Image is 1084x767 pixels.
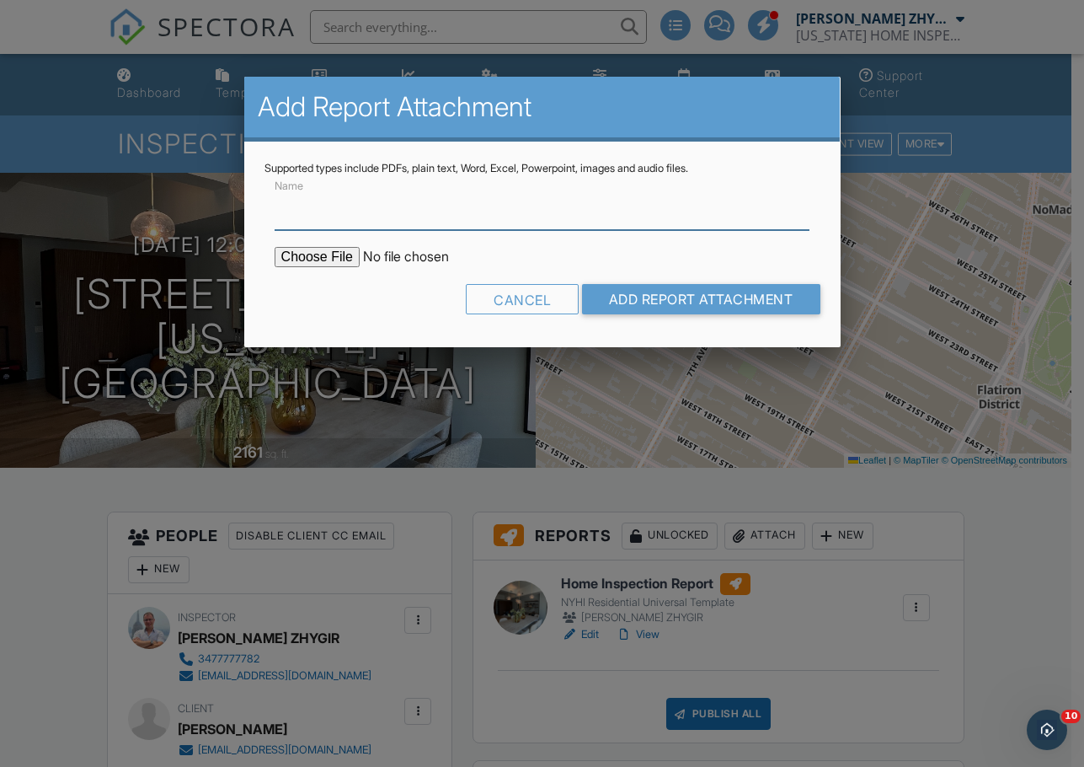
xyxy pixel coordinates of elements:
[1027,710,1067,750] iframe: Intercom live chat
[264,162,820,175] div: Supported types include PDFs, plain text, Word, Excel, Powerpoint, images and audio files.
[258,90,827,124] h2: Add Report Attachment
[1061,710,1081,723] span: 10
[582,284,820,314] input: Add Report Attachment
[466,284,579,314] div: Cancel
[275,179,303,194] label: Name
